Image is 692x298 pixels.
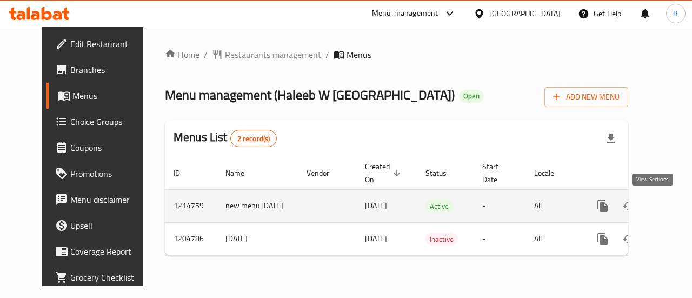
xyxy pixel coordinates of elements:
[525,222,581,255] td: All
[673,8,678,19] span: B
[325,48,329,61] li: /
[425,167,461,180] span: Status
[46,109,158,135] a: Choice Groups
[46,187,158,213] a: Menu disclaimer
[70,245,149,258] span: Coverage Report
[230,130,277,147] div: Total records count
[46,213,158,239] a: Upsell
[590,226,616,252] button: more
[474,222,525,255] td: -
[217,222,298,255] td: [DATE]
[70,193,149,206] span: Menu disclaimer
[174,129,277,147] h2: Menus List
[425,233,458,246] div: Inactive
[165,48,199,61] a: Home
[482,160,513,186] span: Start Date
[544,87,628,107] button: Add New Menu
[365,198,387,213] span: [DATE]
[590,193,616,219] button: more
[46,161,158,187] a: Promotions
[489,8,561,19] div: [GEOGRAPHIC_DATA]
[217,189,298,222] td: new menu [DATE]
[347,48,371,61] span: Menus
[70,37,149,50] span: Edit Restaurant
[372,7,438,20] div: Menu-management
[70,271,149,284] span: Grocery Checklist
[46,239,158,264] a: Coverage Report
[459,90,484,103] div: Open
[307,167,343,180] span: Vendor
[365,231,387,246] span: [DATE]
[212,48,321,61] a: Restaurants management
[474,189,525,222] td: -
[46,135,158,161] a: Coupons
[225,167,258,180] span: Name
[425,233,458,246] span: Inactive
[72,89,149,102] span: Menus
[598,125,624,151] div: Export file
[165,83,455,107] span: Menu management ( Haleeb W [GEOGRAPHIC_DATA] )
[70,115,149,128] span: Choice Groups
[525,189,581,222] td: All
[425,200,453,213] span: Active
[70,167,149,180] span: Promotions
[174,167,194,180] span: ID
[46,264,158,290] a: Grocery Checklist
[534,167,568,180] span: Locale
[70,219,149,232] span: Upsell
[425,200,453,213] div: Active
[204,48,208,61] li: /
[459,91,484,101] span: Open
[553,90,620,104] span: Add New Menu
[165,222,217,255] td: 1204786
[225,48,321,61] span: Restaurants management
[165,48,628,61] nav: breadcrumb
[46,31,158,57] a: Edit Restaurant
[70,141,149,154] span: Coupons
[365,160,404,186] span: Created On
[616,226,642,252] button: Change Status
[70,63,149,76] span: Branches
[231,134,277,144] span: 2 record(s)
[46,83,158,109] a: Menus
[165,189,217,222] td: 1214759
[46,57,158,83] a: Branches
